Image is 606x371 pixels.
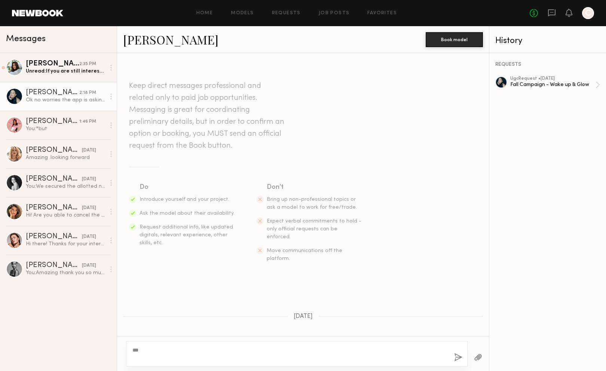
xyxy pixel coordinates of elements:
[26,147,82,154] div: [PERSON_NAME]
[426,32,483,47] button: Book model
[495,37,600,45] div: History
[26,212,105,219] div: Hi! Are you able to cancel the job please? Just want to make sure you don’t send products my way....
[510,76,600,93] a: ugcRequest •[DATE]Fall Campaign - Wake up & Glow
[267,219,361,239] span: Expect verbal commitments to hold - only official requests can be enforced.
[26,96,105,104] div: Ok no worries the app is asking me
[267,248,342,261] span: Move communications off the platform.
[26,60,79,68] div: [PERSON_NAME]
[510,81,596,88] div: Fall Campaign - Wake up & Glow
[26,269,105,276] div: You: Amazing thank you so much [PERSON_NAME]
[510,76,596,81] div: ugc Request • [DATE]
[140,225,233,245] span: Request additional info, like updated digitals, relevant experience, other skills, etc.
[26,118,79,125] div: [PERSON_NAME]
[272,11,301,16] a: Requests
[82,233,96,240] div: [DATE]
[82,176,96,183] div: [DATE]
[140,182,235,193] div: Do
[79,118,96,125] div: 1:46 PM
[6,35,46,43] span: Messages
[26,125,105,132] div: You: *but
[196,11,213,16] a: Home
[26,68,105,75] div: Unread: If you are still interested in me doing the post for you I’d love to!
[79,61,96,68] div: 2:35 PM
[26,240,105,248] div: Hi there! Thanks for your interest :) Is there any flexibility in the budget? Typically for an ed...
[267,182,362,193] div: Don’t
[426,36,483,42] a: Book model
[82,262,96,269] div: [DATE]
[26,204,82,212] div: [PERSON_NAME]
[26,175,82,183] div: [PERSON_NAME]
[82,147,96,154] div: [DATE]
[231,11,254,16] a: Models
[495,62,600,67] div: REQUESTS
[140,211,235,216] span: Ask the model about their availability.
[123,31,218,47] a: [PERSON_NAME]
[82,205,96,212] div: [DATE]
[140,197,229,202] span: Introduce yourself and your project.
[319,11,350,16] a: Job Posts
[129,80,286,152] header: Keep direct messages professional and related only to paid job opportunities. Messaging is great ...
[26,262,82,269] div: [PERSON_NAME]
[267,197,357,210] span: Bring up non-professional topics or ask a model to work for free/trade.
[26,233,82,240] div: [PERSON_NAME]
[26,183,105,190] div: You: We secured the allotted number of partnerships. I will reach out if we need additional conte...
[294,313,313,320] span: [DATE]
[26,154,105,161] div: Amazing .looking forward
[367,11,397,16] a: Favorites
[582,7,594,19] a: C
[26,89,79,96] div: [PERSON_NAME]
[79,89,96,96] div: 2:18 PM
